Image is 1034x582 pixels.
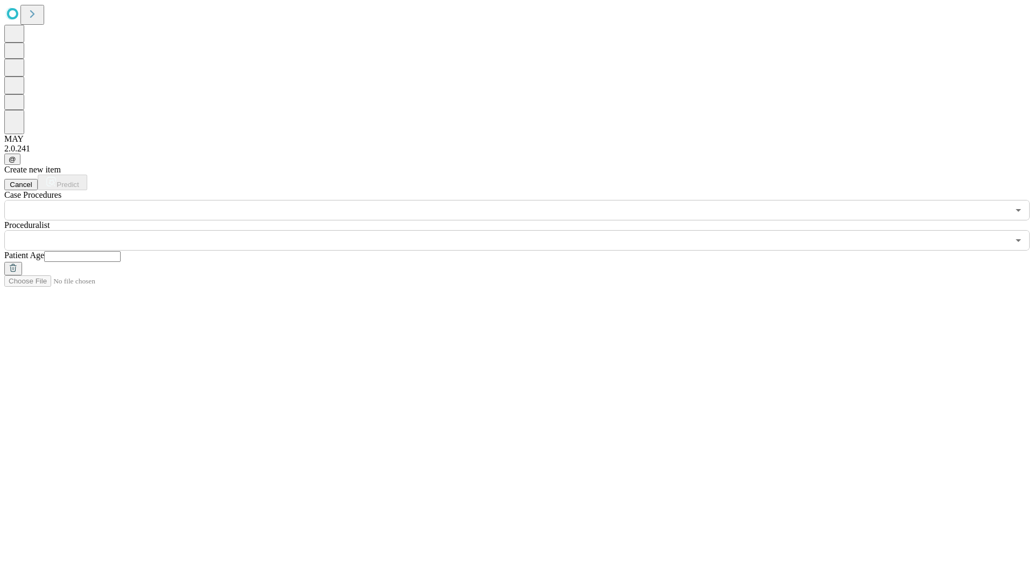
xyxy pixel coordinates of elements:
[9,155,16,163] span: @
[4,190,61,199] span: Scheduled Procedure
[4,144,1030,154] div: 2.0.241
[4,179,38,190] button: Cancel
[38,175,87,190] button: Predict
[4,220,50,230] span: Proceduralist
[4,165,61,174] span: Create new item
[1011,233,1026,248] button: Open
[10,181,32,189] span: Cancel
[4,134,1030,144] div: MAY
[57,181,79,189] span: Predict
[4,154,20,165] button: @
[4,251,44,260] span: Patient Age
[1011,203,1026,218] button: Open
